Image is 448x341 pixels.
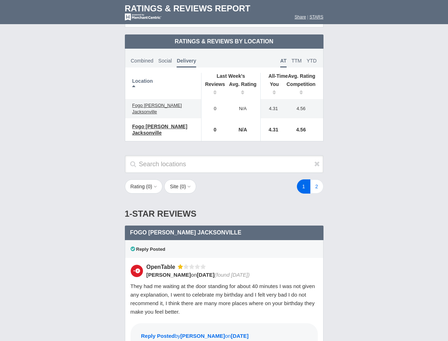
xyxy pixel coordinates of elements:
th: Reviews: activate to sort column ascending [201,79,225,99]
a: 1 [297,179,310,194]
td: N/A [225,118,261,141]
a: Share [295,15,306,20]
th: Competition: activate to sort column ascending [283,79,323,99]
span: Combined [131,58,154,64]
td: 0 [201,118,225,141]
span: TTM [292,58,302,64]
a: Fogo [PERSON_NAME] Jacksonville [129,101,198,116]
div: OpenTable [146,263,178,271]
span: Reply Posted [141,333,175,339]
span: Fogo [PERSON_NAME] Jacksonville [130,229,242,236]
span: [PERSON_NAME] [180,333,225,339]
span: All-Time [269,73,288,79]
td: 4.31 [261,118,283,141]
img: OpenTable [131,265,143,277]
span: [DATE] [197,272,215,278]
th: Last Week's [201,73,260,79]
span: | [307,15,308,20]
a: Fogo [PERSON_NAME] Jacksonville [129,122,198,137]
span: Fogo [PERSON_NAME] Jacksonville [132,124,188,136]
td: 4.56 [283,118,323,141]
span: [DATE] [231,333,249,339]
span: Fogo [PERSON_NAME] Jacksonville [132,103,182,114]
img: mc-powered-by-logo-white-103.png [125,13,161,21]
td: 4.56 [283,99,323,118]
span: YTD [307,58,317,64]
div: 1-Star Reviews [125,202,323,226]
span: Social [158,58,172,64]
button: Rating (0) [125,179,163,194]
span: 0 [182,184,184,189]
td: Ratings & Reviews by Location [125,34,323,49]
td: 0 [201,99,225,118]
span: They had me waiting at the door standing for about 40 minutes I was not given any explanation, I ... [131,283,315,315]
span: Reply Posted [131,247,165,252]
td: N/A [225,99,261,118]
a: 2 [310,179,323,194]
th: Location: activate to sort column descending [125,73,201,99]
span: AT [280,58,287,67]
span: 0 [148,184,151,189]
span: (found [DATE]) [215,272,250,278]
span: Delivery [177,58,196,67]
th: Avg. Rating: activate to sort column ascending [225,79,261,99]
button: Site (0) [164,179,196,194]
th: Avg. Rating [261,73,323,79]
a: STARS [309,15,323,20]
td: 4.31 [261,99,283,118]
span: [PERSON_NAME] [146,272,191,278]
div: on [146,271,313,278]
th: You: activate to sort column ascending [261,79,283,99]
